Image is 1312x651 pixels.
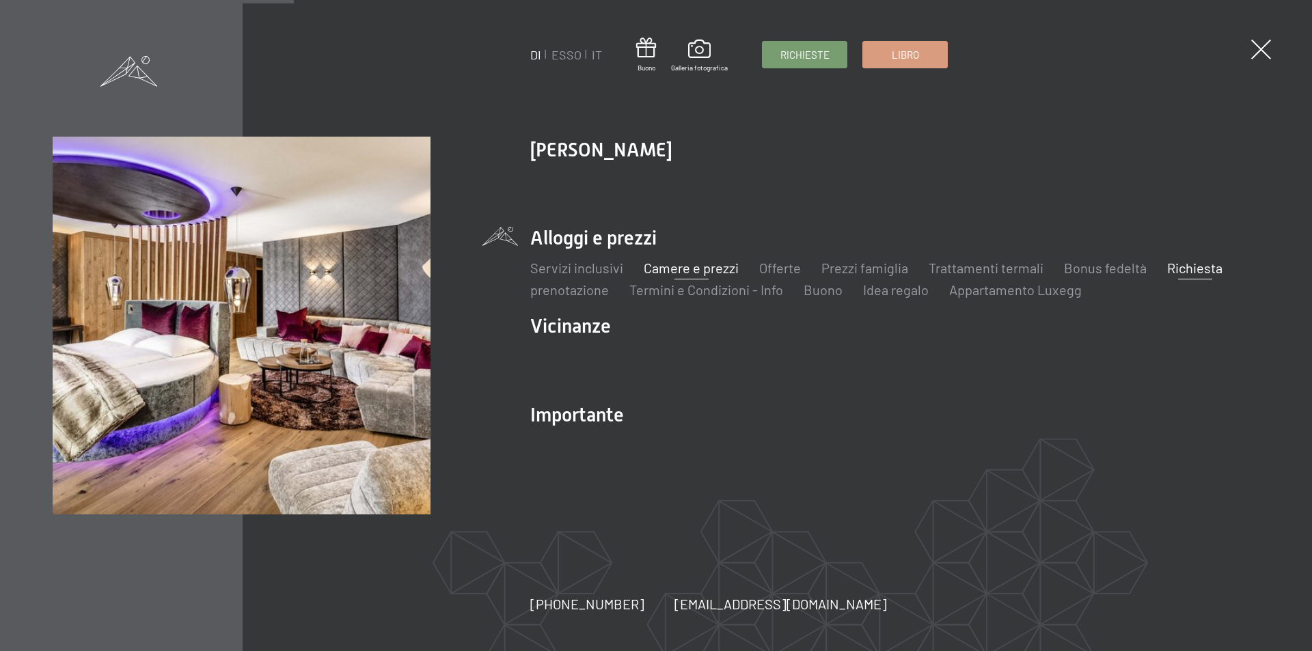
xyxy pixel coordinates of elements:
a: Termini e Condizioni - Info [629,281,783,298]
a: Appartamento Luxegg [949,281,1082,298]
a: Buono [804,281,843,298]
font: Galleria fotografica [671,64,728,72]
font: [EMAIL_ADDRESS][DOMAIN_NAME] [674,596,887,612]
a: Bonus fedeltà [1064,260,1147,276]
a: Trattamenti termali [929,260,1043,276]
font: Richieste [780,49,830,61]
a: Camere e prezzi [644,260,739,276]
a: IT [592,47,602,62]
a: Richiesta [1167,260,1222,276]
a: prenotazione [530,281,609,298]
a: Galleria fotografica [671,40,728,72]
a: Libro [863,42,947,68]
a: Idea regalo [863,281,929,298]
font: Libro [892,49,919,61]
a: Servizi inclusivi [530,260,623,276]
font: Buono [638,64,655,72]
a: [PHONE_NUMBER] [530,594,644,613]
font: [PHONE_NUMBER] [530,596,644,612]
a: DI [530,47,541,62]
a: Richieste [763,42,847,68]
a: Buono [636,38,656,72]
a: Offerte [759,260,801,276]
a: ESSO [551,47,582,62]
a: Prezzi famiglia [821,260,908,276]
a: [EMAIL_ADDRESS][DOMAIN_NAME] [674,594,887,613]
